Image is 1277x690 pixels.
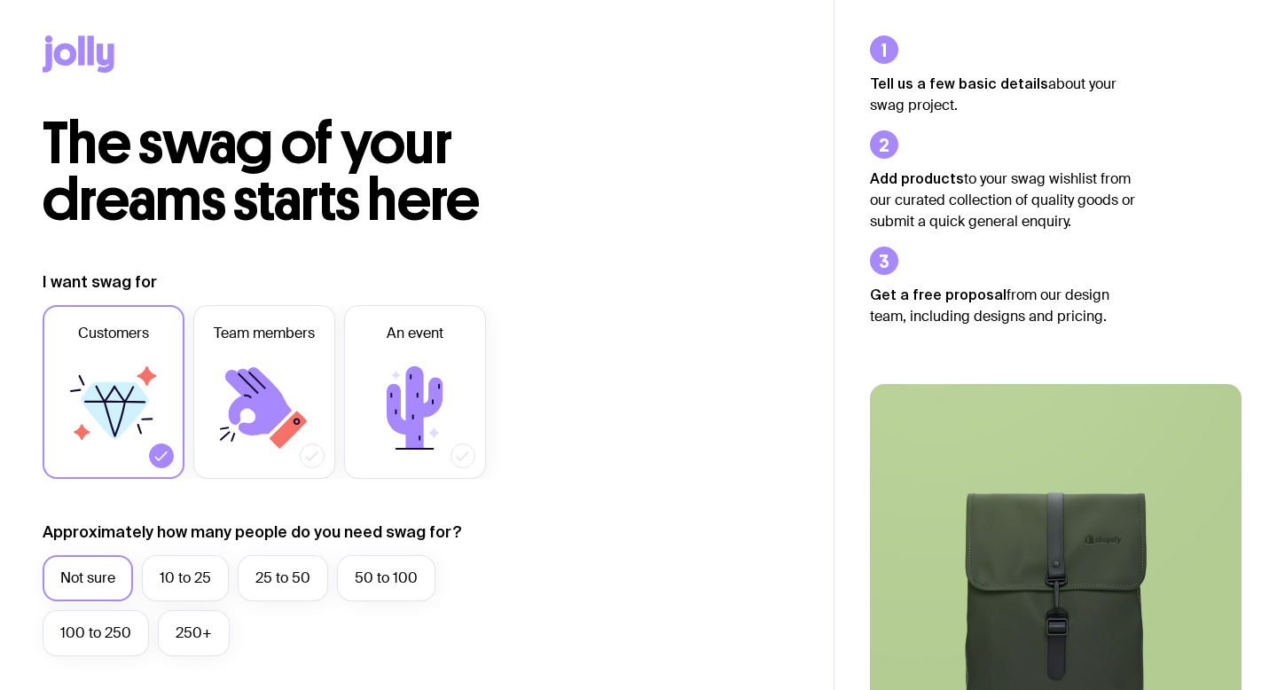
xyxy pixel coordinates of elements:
label: Approximately how many people do you need swag for? [43,521,462,543]
label: 25 to 50 [238,555,328,601]
span: Customers [78,323,149,344]
p: about your swag project. [870,73,1136,116]
label: I want swag for [43,271,157,293]
p: to your swag wishlist from our curated collection of quality goods or submit a quick general enqu... [870,168,1136,232]
span: The swag of your dreams starts here [43,108,480,235]
span: Team members [214,323,315,344]
label: 50 to 100 [337,555,435,601]
label: 10 to 25 [142,555,229,601]
strong: Tell us a few basic details [870,75,1048,91]
span: An event [387,323,443,344]
p: from our design team, including designs and pricing. [870,284,1136,327]
label: Not sure [43,555,133,601]
label: 250+ [158,610,230,656]
strong: Add products [870,170,964,186]
strong: Get a free proposal [870,286,1007,302]
label: 100 to 250 [43,610,149,656]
